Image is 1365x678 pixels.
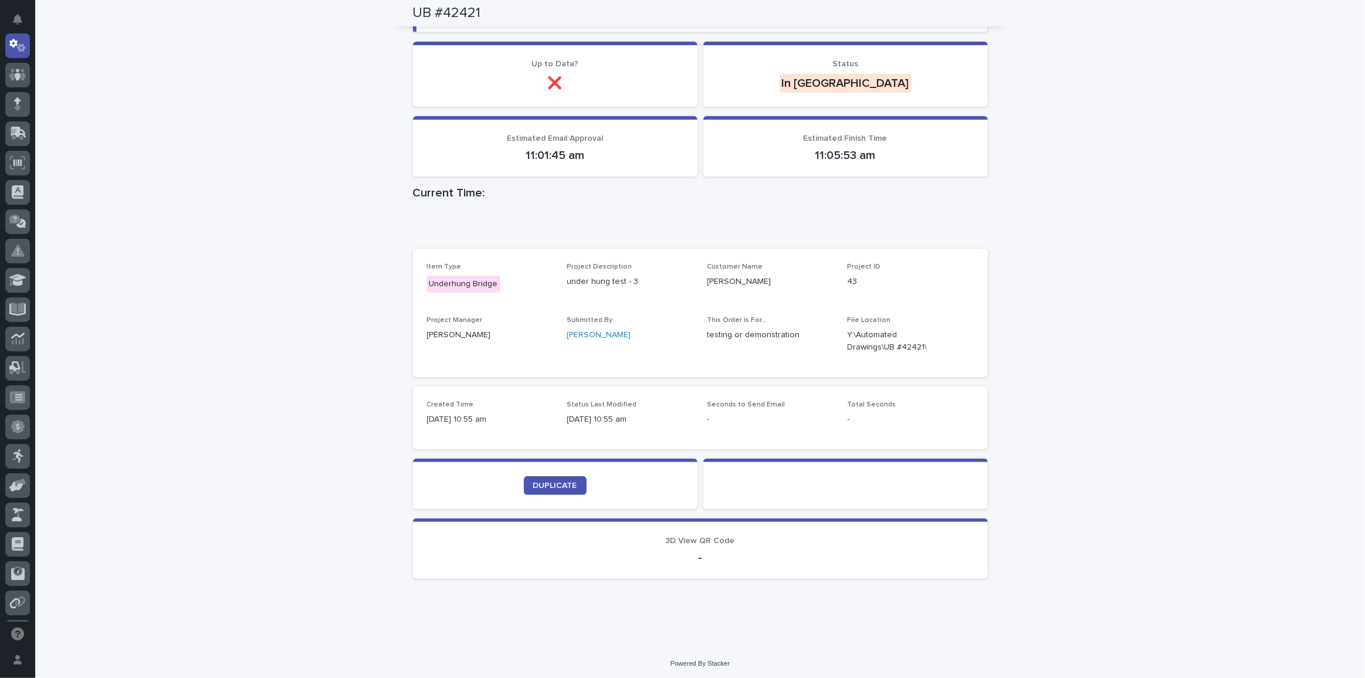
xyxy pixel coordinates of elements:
a: DUPLICATE [524,476,587,495]
div: 🔗 [73,149,83,158]
span: Pylon [117,217,142,226]
a: 📖Help Docs [7,143,69,164]
div: Underhung Bridge [427,276,500,293]
p: ❌ [427,76,683,90]
span: Submitted By [567,317,613,324]
span: Help Docs [23,148,64,160]
p: - [848,413,974,426]
div: In [GEOGRAPHIC_DATA] [780,74,912,93]
span: Item Type [427,263,462,270]
p: 11:01:45 am [427,148,683,162]
a: [PERSON_NAME] [567,329,631,341]
h1: Current Time: [413,186,988,200]
p: [DATE] 10:55 am [427,413,553,426]
a: 🔗Onboarding Call [69,143,154,164]
p: How can we help? [12,65,214,84]
div: We're available if you need us! [40,193,148,202]
button: Start new chat [199,185,214,199]
span: Estimated Finish Time [804,134,888,143]
span: Status Last Modified [567,401,637,408]
p: [PERSON_NAME] [707,276,834,288]
span: Estimated Email Approval [507,134,603,143]
span: Seconds to Send Email [707,401,785,408]
div: 📖 [12,149,21,158]
span: Onboarding Call [85,148,150,160]
div: Notifications [15,14,30,33]
div: Start new chat [40,181,192,193]
h2: UB #42421 [413,5,481,22]
: Y:\Automated Drawings\UB #42421\ [848,329,946,354]
p: - [427,551,974,565]
button: Open support chat [5,622,30,646]
iframe: Current Time: [413,205,988,249]
img: Stacker [12,11,35,35]
span: This Order is For... [707,317,767,324]
span: Total Seconds [848,401,896,408]
span: Status [832,60,858,68]
span: Customer Name [707,263,763,270]
span: Created Time [427,401,474,408]
p: testing or demonstration [707,329,834,341]
p: 43 [848,276,974,288]
span: Project Manager [427,317,483,324]
a: Powered By Stacker [670,660,730,667]
span: Up to Date? [531,60,578,68]
p: Welcome 👋 [12,46,214,65]
a: Powered byPylon [83,216,142,226]
span: 3D View QR Code [666,537,735,545]
p: 11:05:53 am [717,148,974,162]
span: Project ID [848,263,881,270]
img: 1736555164131-43832dd5-751b-4058-ba23-39d91318e5a0 [12,181,33,202]
p: - [707,413,834,426]
p: [PERSON_NAME] [427,329,553,341]
span: Project Description [567,263,632,270]
p: [DATE] 10:55 am [567,413,693,426]
button: Notifications [5,7,30,32]
p: under hung test - 3 [567,276,693,288]
span: DUPLICATE [533,482,577,490]
span: File Location [848,317,891,324]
